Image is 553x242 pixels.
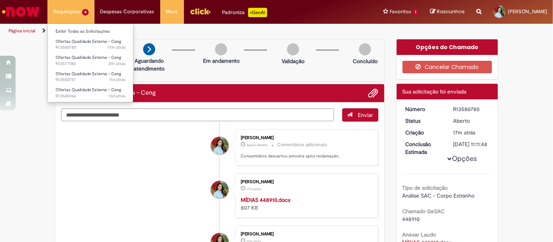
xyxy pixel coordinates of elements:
a: Exibir Todas as Solicitações [48,27,133,36]
div: Giullia Rosa Bosi De Souza [211,181,229,199]
dt: Conclusão Estimada [400,140,448,156]
ul: Requisições [47,23,133,102]
div: Padroniza [222,8,267,17]
span: Análise SAC - Corpo Estranho [402,192,475,199]
a: Página inicial [9,28,35,34]
img: arrow-next.png [143,43,155,55]
p: Validação [282,57,304,65]
div: [PERSON_NAME] [241,232,370,237]
span: 17m atrás [453,129,475,136]
span: 11d atrás [109,77,126,83]
time: 29/09/2025 14:17:24 [108,61,126,67]
textarea: Digite sua mensagem aqui... [61,108,334,121]
time: 30/09/2025 11:11:44 [453,129,475,136]
span: R13580780 [56,44,126,51]
span: Ofertas Qualidade Externa - Ceng [56,71,121,77]
button: Cancelar Chamado [402,61,492,73]
span: R13577180 [56,61,126,67]
p: Em andamento [203,57,240,65]
span: More [166,8,178,16]
time: 30/09/2025 11:11:34 [247,187,261,191]
p: Consumidora descartou amostra após reclamação. [241,153,370,159]
img: click_logo_yellow_360x200.png [190,5,211,17]
ul: Trilhas de página [6,24,363,38]
span: 448910 [402,216,420,223]
span: Favoritos [390,8,411,16]
dt: Número [400,105,448,113]
span: 17m atrás [247,187,261,191]
span: Ofertas Qualidade Externa - Ceng [56,87,121,93]
a: Aberto R13545966 : Ofertas Qualidade Externa - Ceng [48,86,133,100]
div: Opções do Chamado [397,39,498,55]
span: 4 [82,9,89,16]
p: Concluído [353,57,378,65]
a: Aberto R13550751 : Ofertas Qualidade Externa - Ceng [48,70,133,84]
div: R13580780 [453,105,489,113]
span: 1 [413,9,418,16]
dt: Status [400,117,448,125]
b: Chamado GeSAC [402,208,445,215]
img: ServiceNow [1,4,41,19]
img: img-circle-grey.png [359,43,371,55]
b: Anexar Laudo [402,231,436,238]
small: Comentários adicionais [277,141,327,148]
time: 19/09/2025 13:42:15 [109,77,126,83]
div: 30/09/2025 11:11:44 [453,129,489,136]
button: Enviar [342,108,378,122]
p: +GenAi [248,8,267,17]
img: img-circle-grey.png [287,43,299,55]
div: Aberto [453,117,489,125]
a: MÍDIAS 448910.docx [241,196,290,203]
span: Sua solicitação foi enviada [402,88,467,95]
span: R13545966 [56,93,126,99]
span: R13550751 [56,77,126,83]
span: 13d atrás [108,93,126,99]
span: Agora mesmo [247,143,268,147]
span: 17m atrás [107,44,126,50]
a: Aberto R13580780 : Ofertas Qualidade Externa - Ceng [48,37,133,52]
span: Rascunhos [437,8,465,15]
div: [PERSON_NAME] [241,136,370,140]
div: [PERSON_NAME] [241,180,370,184]
div: 807 KB [241,196,370,212]
b: Tipo de solicitação [402,184,448,191]
button: Adicionar anexos [368,88,378,98]
p: Aguardando atendimento [130,57,168,72]
time: 30/09/2025 11:28:09 [247,143,268,147]
div: Giullia Rosa Bosi De Souza [211,137,229,155]
span: Requisições [53,8,80,16]
span: Ofertas Qualidade Externa - Ceng [56,55,121,60]
time: 30/09/2025 11:11:46 [107,44,126,50]
a: Aberto R13577180 : Ofertas Qualidade Externa - Ceng [48,53,133,68]
dt: Criação [400,129,448,136]
span: Ofertas Qualidade Externa - Ceng [56,39,121,44]
div: [DATE] 11:11:48 [453,140,489,148]
span: [PERSON_NAME] [508,8,547,15]
time: 18/09/2025 09:27:52 [108,93,126,99]
span: 21h atrás [108,61,126,67]
span: Despesas Corporativas [100,8,154,16]
img: img-circle-grey.png [215,43,227,55]
a: Rascunhos [430,8,465,16]
span: Enviar [358,111,373,118]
